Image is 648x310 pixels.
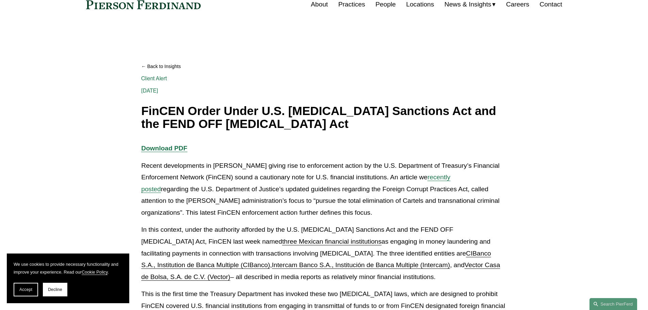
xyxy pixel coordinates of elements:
p: Recent developments in [PERSON_NAME] giving rise to enforcement action by the U.S. Department of ... [141,160,506,219]
a: Back to Insights [141,61,506,72]
button: Accept [14,283,38,296]
section: Cookie banner [7,254,129,303]
span: Accept [19,287,32,292]
p: In this context, under the authority afforded by the U.S. [MEDICAL_DATA] Sanctions Act and the FE... [141,224,506,283]
h1: FinCEN Order Under U.S. [MEDICAL_DATA] Sanctions Act and the FEND OFF [MEDICAL_DATA] Act [141,104,506,131]
a: Search this site [589,298,637,310]
a: three Mexican financial institutions [282,238,381,245]
span: Decline [48,287,62,292]
a: Intercam Banco S.A., Institución de Banca Multiple (Intercam) [272,261,450,268]
p: We use cookies to provide necessary functionality and improve your experience. Read our . [14,260,122,276]
span: [DATE] [141,87,158,94]
a: Vector Casa de Bolsa, S.A. de C.V. (Vector) [141,261,500,280]
button: Decline [43,283,67,296]
a: recently posted [141,174,450,193]
a: Cookie Policy [82,270,108,275]
a: Client Alert [141,75,167,82]
a: Download PDF [141,145,187,152]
